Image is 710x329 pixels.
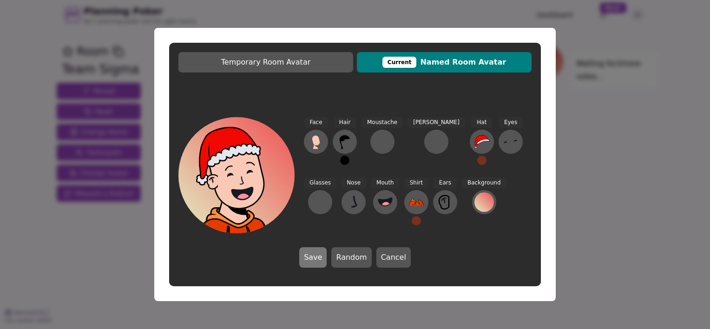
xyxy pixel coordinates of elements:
span: Hat [471,117,492,128]
button: Random [331,247,371,268]
span: Face [304,117,328,128]
span: Ears [434,178,457,188]
span: Glasses [304,178,336,188]
button: Cancel [376,247,411,268]
span: Hair [334,117,356,128]
span: Nose [341,178,366,188]
button: CurrentNamed Room Avatar [357,52,532,72]
span: Mouth [371,178,400,188]
span: Moustache [362,117,403,128]
span: Background [462,178,506,188]
span: Named Room Avatar [362,57,527,68]
div: This avatar will be displayed in dedicated rooms [382,57,417,68]
span: Eyes [499,117,523,128]
button: Temporary Room Avatar [178,52,353,72]
button: Save [299,247,327,268]
span: Temporary Room Avatar [183,57,348,68]
span: Shirt [404,178,428,188]
span: [PERSON_NAME] [408,117,465,128]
